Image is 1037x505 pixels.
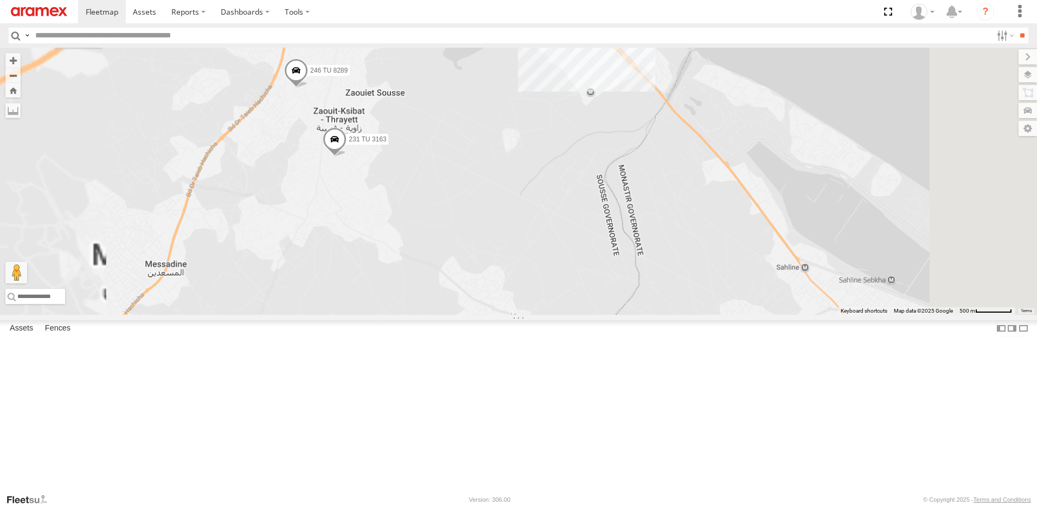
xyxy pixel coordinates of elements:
button: Map Scale: 500 m per 64 pixels [956,307,1015,315]
label: Dock Summary Table to the Right [1007,320,1017,336]
span: 246 TU 8289 [310,67,348,74]
label: Dock Summary Table to the Left [996,320,1007,336]
i: ? [977,3,994,21]
label: Search Query [23,28,31,43]
a: Terms (opens in new tab) [1021,309,1032,313]
label: Search Filter Options [993,28,1016,43]
label: Assets [4,321,39,336]
label: Measure [5,103,21,118]
button: Zoom Home [5,83,21,98]
div: Version: 306.00 [469,496,510,503]
button: Zoom out [5,68,21,83]
div: © Copyright 2025 - [923,496,1031,503]
a: Visit our Website [6,494,56,505]
div: Ahmed Khanfir [907,4,938,20]
span: 500 m [959,308,975,314]
span: Map data ©2025 Google [894,308,953,314]
img: aramex-logo.svg [11,7,67,16]
label: Hide Summary Table [1018,320,1029,336]
label: Fences [40,321,76,336]
button: Zoom in [5,53,21,68]
button: Drag Pegman onto the map to open Street View [5,262,27,283]
a: Terms and Conditions [974,496,1031,503]
button: Keyboard shortcuts [841,307,887,315]
label: Map Settings [1019,121,1037,136]
span: 231 TU 3163 [349,135,386,143]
